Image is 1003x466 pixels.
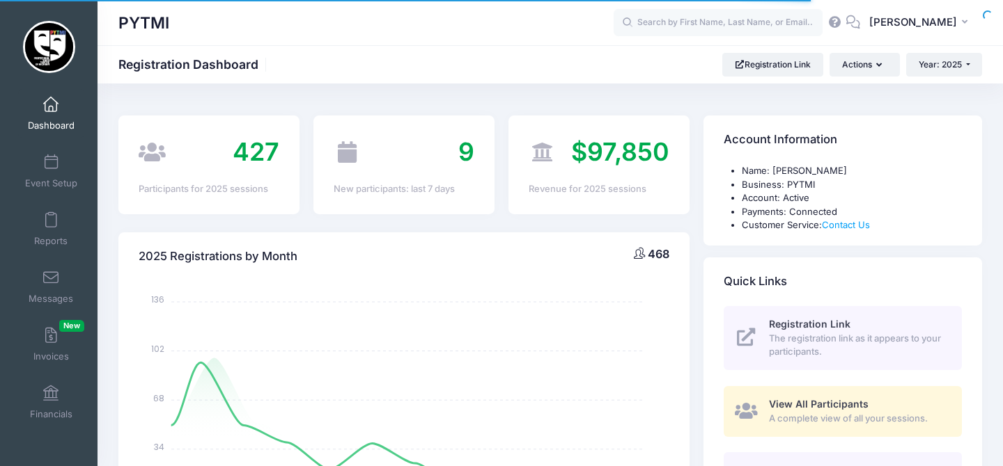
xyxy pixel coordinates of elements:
div: Revenue for 2025 sessions [529,182,669,196]
span: $97,850 [571,136,669,167]
div: Participants for 2025 sessions [139,182,279,196]
li: Account: Active [742,191,962,205]
span: Financials [30,408,72,420]
span: Messages [29,293,73,305]
h4: Account Information [724,120,837,160]
a: Registration Link [722,53,823,77]
span: Year: 2025 [919,59,962,70]
span: The registration link as it appears to your participants. [769,332,946,359]
a: Financials [18,378,84,426]
tspan: 102 [151,343,164,355]
span: Invoices [33,351,69,362]
a: View All Participants A complete view of all your sessions. [724,386,962,437]
input: Search by First Name, Last Name, or Email... [614,9,823,37]
a: Contact Us [822,219,870,230]
a: Dashboard [18,89,84,138]
a: Reports [18,204,84,253]
li: Business: PYTMI [742,178,962,192]
span: Reports [34,235,68,247]
a: Event Setup [18,147,84,195]
h4: Quick Links [724,262,787,301]
button: Actions [830,53,899,77]
a: InvoicesNew [18,320,84,369]
span: [PERSON_NAME] [869,15,957,30]
span: A complete view of all your sessions. [769,412,946,426]
span: View All Participants [769,398,869,410]
h1: Registration Dashboard [118,57,270,72]
tspan: 136 [151,294,164,305]
h4: 2025 Registrations by Month [139,236,297,276]
span: Event Setup [25,177,77,189]
span: 468 [648,247,669,261]
div: New participants: last 7 days [334,182,474,196]
button: Year: 2025 [906,53,982,77]
span: Dashboard [28,120,75,131]
button: [PERSON_NAME] [860,7,982,39]
tspan: 68 [153,392,164,403]
span: New [59,320,84,332]
tspan: 34 [154,441,164,453]
li: Customer Service: [742,218,962,232]
li: Payments: Connected [742,205,962,219]
span: Registration Link [769,318,850,330]
h1: PYTMI [118,7,169,39]
span: 9 [458,136,474,167]
a: Messages [18,262,84,311]
li: Name: [PERSON_NAME] [742,164,962,178]
a: Registration Link The registration link as it appears to your participants. [724,306,962,370]
img: PYTMI [23,21,75,73]
span: 427 [233,136,279,167]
